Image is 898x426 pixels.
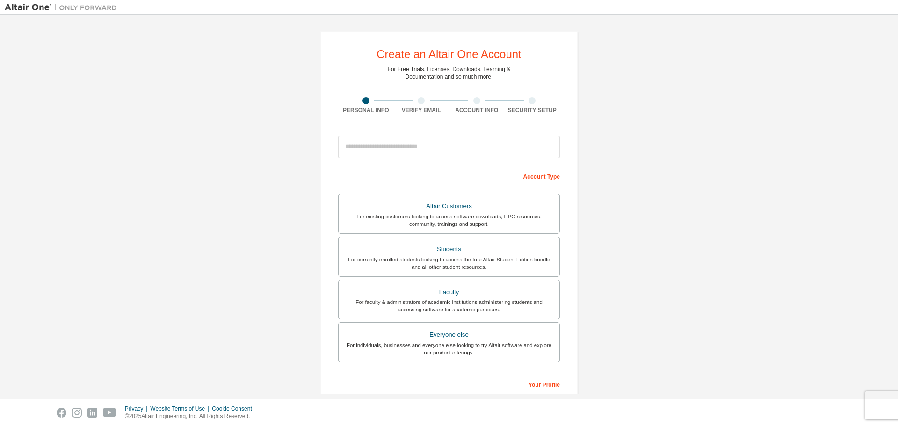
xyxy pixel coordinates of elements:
[338,168,560,183] div: Account Type
[344,243,554,256] div: Students
[103,408,116,418] img: youtube.svg
[344,341,554,356] div: For individuals, businesses and everyone else looking to try Altair software and explore our prod...
[72,408,82,418] img: instagram.svg
[394,107,449,114] div: Verify Email
[449,107,505,114] div: Account Info
[150,405,212,412] div: Website Terms of Use
[388,65,511,80] div: For Free Trials, Licenses, Downloads, Learning & Documentation and so much more.
[338,107,394,114] div: Personal Info
[125,405,150,412] div: Privacy
[125,412,258,420] p: © 2025 Altair Engineering, Inc. All Rights Reserved.
[87,408,97,418] img: linkedin.svg
[505,107,560,114] div: Security Setup
[344,328,554,341] div: Everyone else
[344,200,554,213] div: Altair Customers
[377,49,521,60] div: Create an Altair One Account
[344,286,554,299] div: Faculty
[338,376,560,391] div: Your Profile
[344,213,554,228] div: For existing customers looking to access software downloads, HPC resources, community, trainings ...
[344,298,554,313] div: For faculty & administrators of academic institutions administering students and accessing softwa...
[212,405,257,412] div: Cookie Consent
[344,256,554,271] div: For currently enrolled students looking to access the free Altair Student Edition bundle and all ...
[5,3,122,12] img: Altair One
[57,408,66,418] img: facebook.svg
